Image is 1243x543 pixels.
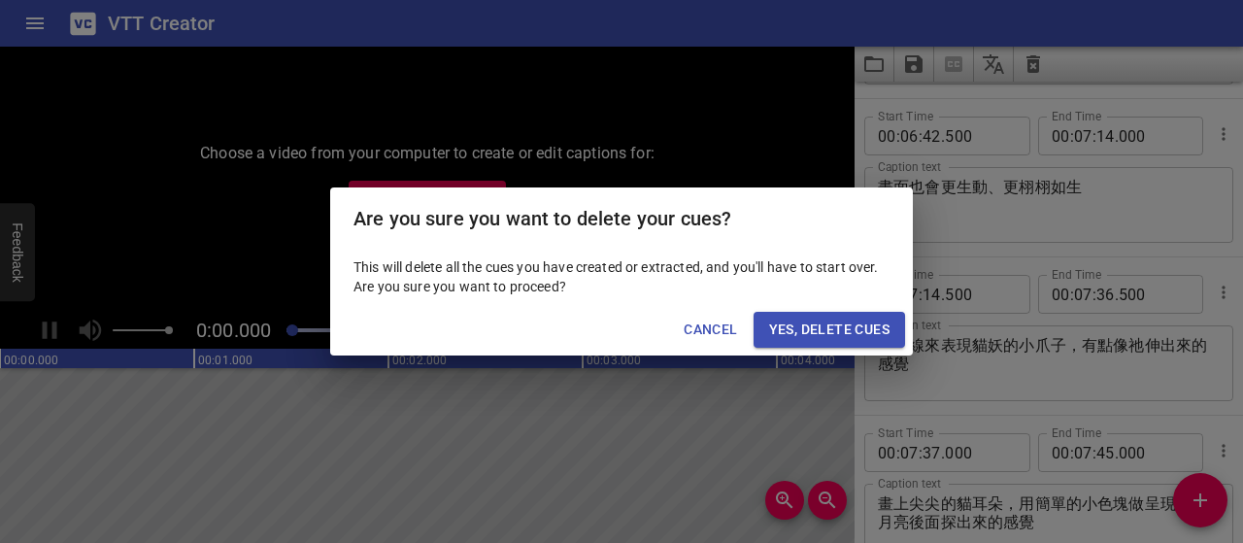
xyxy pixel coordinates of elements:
[353,203,890,234] h2: Are you sure you want to delete your cues?
[754,312,905,348] button: Yes, Delete Cues
[684,318,737,342] span: Cancel
[676,312,745,348] button: Cancel
[330,250,913,304] div: This will delete all the cues you have created or extracted, and you'll have to start over. Are y...
[769,318,890,342] span: Yes, Delete Cues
